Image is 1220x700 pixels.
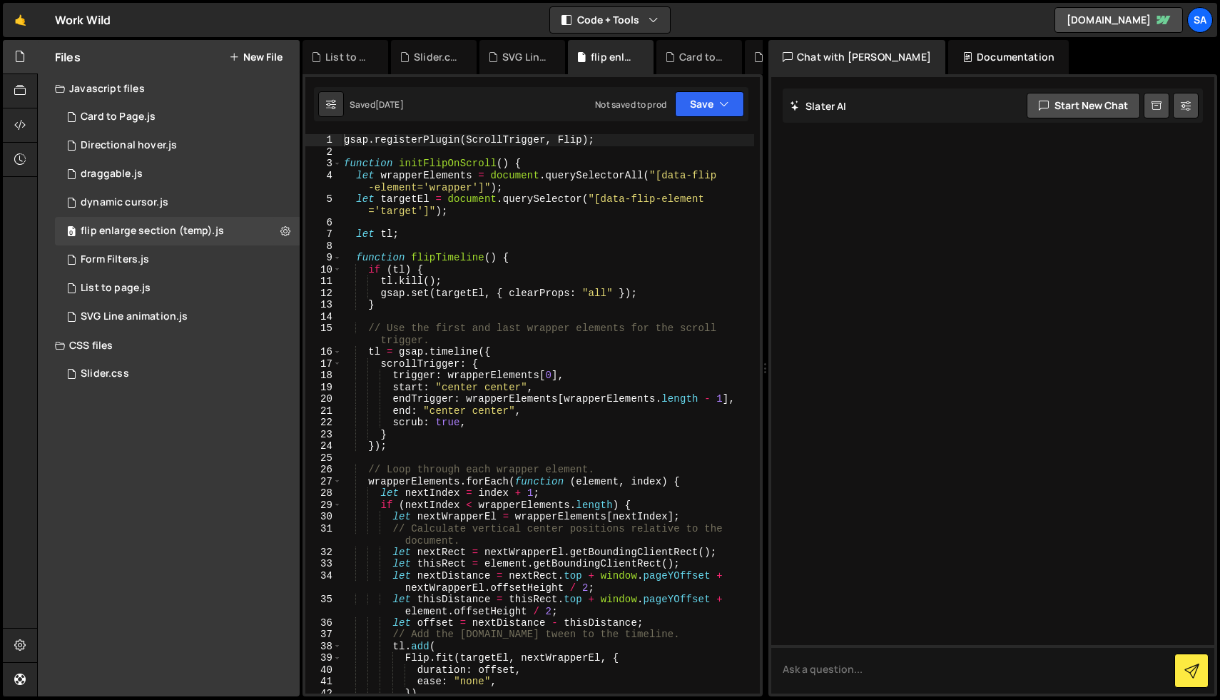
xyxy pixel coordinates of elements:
div: 28 [305,487,342,499]
a: 🤙 [3,3,38,37]
div: 16508/45807.js [55,303,300,331]
div: 16508/46211.css [55,360,300,388]
div: flip enlarge section (temp).js [81,225,224,238]
div: Form Filters.js [81,253,149,266]
h2: Files [55,49,81,65]
div: List to page.js [81,282,151,295]
div: flip enlarge section (temp).js [591,50,636,64]
button: Start new chat [1027,93,1140,118]
div: Slider.css [414,50,459,64]
div: dynamic cursor.js [81,196,168,209]
div: Chat with [PERSON_NAME] [768,40,945,74]
div: 8 [305,240,342,253]
div: 16508/45376.js [55,188,300,217]
div: 7 [305,228,342,240]
div: 14 [305,311,342,323]
div: 3 [305,158,342,170]
div: CSS files [38,331,300,360]
div: 16508/46297.js [55,274,300,303]
div: draggable.js [81,168,143,181]
div: Slider.css [81,367,129,380]
div: Card to Page.js [81,111,156,123]
div: 30 [305,511,342,523]
div: [DATE] [375,98,404,111]
div: Documentation [948,40,1069,74]
div: 16508/44799.js [55,245,300,274]
div: 35 [305,594,342,617]
div: 32 [305,547,342,559]
div: 31 [305,523,342,547]
div: 27 [305,476,342,488]
div: 16 [305,346,342,358]
div: 25 [305,452,342,465]
div: 20 [305,393,342,405]
div: Saved [350,98,404,111]
div: 40 [305,664,342,676]
div: Directional hover.js [81,139,177,152]
div: 13 [305,299,342,311]
div: 21 [305,405,342,417]
a: Sa [1187,7,1213,33]
span: 0 [67,227,76,238]
div: SVG Line animation.js [502,50,548,64]
div: 37 [305,629,342,641]
div: Not saved to prod [595,98,666,111]
div: 16508/45375.js [55,160,300,188]
div: 2 [305,146,342,158]
div: 34 [305,570,342,594]
div: 38 [305,641,342,653]
button: Save [675,91,744,117]
div: 17 [305,358,342,370]
div: 11 [305,275,342,288]
div: 6 [305,217,342,229]
div: 23 [305,429,342,441]
div: 9 [305,252,342,264]
div: 16508/45377.js [55,103,300,131]
div: 26 [305,464,342,476]
div: 12 [305,288,342,300]
div: 39 [305,652,342,664]
div: 18 [305,370,342,382]
div: 33 [305,558,342,570]
div: 5 [305,193,342,217]
a: [DOMAIN_NAME] [1054,7,1183,33]
div: Card to Page.js [679,50,725,64]
div: 4 [305,170,342,193]
div: Javascript files [38,74,300,103]
div: Work Wild [55,11,111,29]
div: 22 [305,417,342,429]
div: 15 [305,323,342,346]
div: 24 [305,440,342,452]
div: 19 [305,382,342,394]
div: 16508/45374.js [55,131,300,160]
div: 42 [305,688,342,700]
div: 36 [305,617,342,629]
button: Code + Tools [550,7,670,33]
div: List to page.js [325,50,371,64]
h2: Slater AI [790,99,847,113]
div: 1 [305,134,342,146]
div: 29 [305,499,342,512]
div: 10 [305,264,342,276]
div: SVG Line animation.js [81,310,188,323]
div: flip enlarge section (temp).js [55,217,300,245]
button: New File [229,51,283,63]
div: 41 [305,676,342,688]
